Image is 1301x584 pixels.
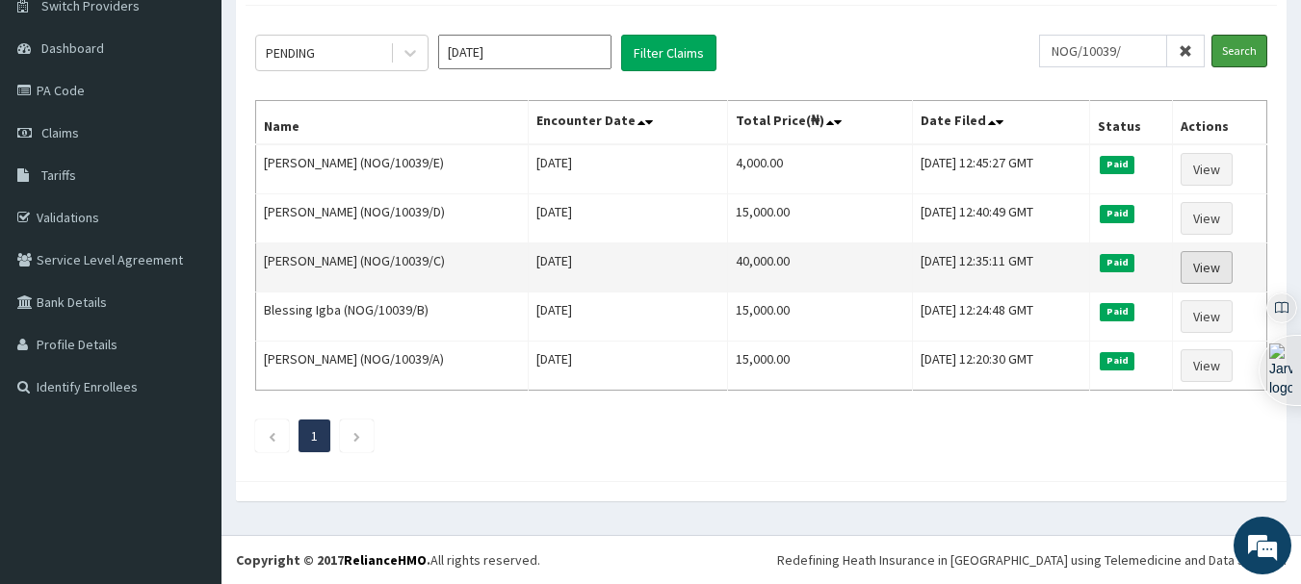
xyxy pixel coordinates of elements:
[912,292,1090,342] td: [DATE] 12:24:48 GMT
[912,342,1090,391] td: [DATE] 12:20:30 GMT
[268,427,276,444] a: Previous page
[316,10,362,56] div: Minimize live chat window
[221,535,1301,584] footer: All rights reserved.
[256,342,529,391] td: [PERSON_NAME] (NOG/10039/A)
[1100,352,1134,369] span: Paid
[236,551,430,569] strong: Copyright © 2017 .
[256,243,529,292] td: [PERSON_NAME] (NOG/10039/C)
[727,144,912,194] td: 4,000.00
[256,144,529,194] td: [PERSON_NAME] (NOG/10039/E)
[1181,202,1233,235] a: View
[41,166,76,184] span: Tariffs
[100,108,324,133] div: Chat with us now
[1181,300,1233,333] a: View
[1181,153,1233,186] a: View
[528,292,727,342] td: [DATE]
[36,96,78,144] img: d_794563401_company_1708531726252_794563401
[1090,101,1173,145] th: Status
[912,144,1090,194] td: [DATE] 12:45:27 GMT
[621,35,716,71] button: Filter Claims
[344,551,427,569] a: RelianceHMO
[727,101,912,145] th: Total Price(₦)
[1181,251,1233,284] a: View
[1100,205,1134,222] span: Paid
[912,243,1090,292] td: [DATE] 12:35:11 GMT
[912,101,1090,145] th: Date Filed
[528,243,727,292] td: [DATE]
[777,550,1287,570] div: Redefining Heath Insurance in [GEOGRAPHIC_DATA] using Telemedicine and Data Science!
[912,194,1090,243] td: [DATE] 12:40:49 GMT
[1100,303,1134,320] span: Paid
[1100,254,1134,271] span: Paid
[528,101,727,145] th: Encounter Date
[1039,35,1167,67] input: Search by HMO ID
[10,384,367,451] textarea: Type your message and hit 'Enter'
[256,101,529,145] th: Name
[1181,349,1233,382] a: View
[438,35,611,69] input: Select Month and Year
[528,342,727,391] td: [DATE]
[528,144,727,194] td: [DATE]
[256,292,529,342] td: Blessing Igba (NOG/10039/B)
[1211,35,1267,67] input: Search
[1172,101,1266,145] th: Actions
[112,171,266,366] span: We're online!
[1100,156,1134,173] span: Paid
[352,427,361,444] a: Next page
[528,194,727,243] td: [DATE]
[41,39,104,57] span: Dashboard
[266,43,315,63] div: PENDING
[727,292,912,342] td: 15,000.00
[727,342,912,391] td: 15,000.00
[727,194,912,243] td: 15,000.00
[727,243,912,292] td: 40,000.00
[41,124,79,141] span: Claims
[256,194,529,243] td: [PERSON_NAME] (NOG/10039/D)
[311,427,318,444] a: Page 1 is your current page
